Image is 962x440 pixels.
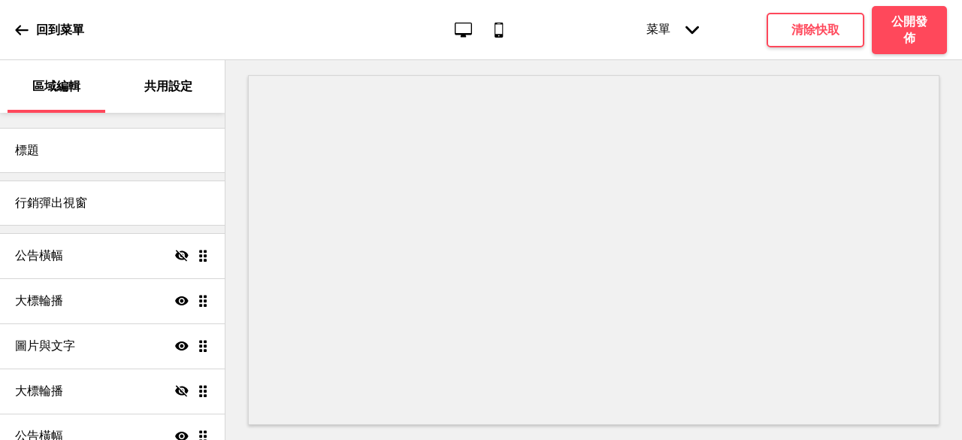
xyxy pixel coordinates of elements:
div: 菜單 [631,7,714,53]
p: 共用設定 [144,78,192,95]
p: 回到菜單 [36,22,84,38]
h4: 公告橫幅 [15,247,63,264]
h4: 清除快取 [791,22,839,38]
h4: 行銷彈出視窗 [15,195,87,211]
h4: 大標輪播 [15,383,63,399]
button: 公開發佈 [872,6,947,54]
h4: 圖片與文字 [15,338,75,354]
button: 清除快取 [767,13,864,47]
h4: 大標輪播 [15,293,63,309]
p: 區域編輯 [32,78,80,95]
h4: 標題 [15,142,39,159]
h4: 公開發佈 [887,14,932,47]
a: 回到菜單 [15,10,84,50]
